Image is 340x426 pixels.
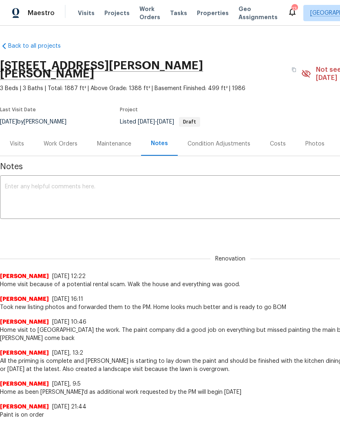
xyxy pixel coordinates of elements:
div: Maintenance [97,140,131,148]
span: [DATE] 21:44 [52,404,86,410]
span: [DATE] 10:46 [52,319,86,325]
span: Visits [78,9,95,17]
div: 13 [291,5,297,13]
span: Properties [197,9,229,17]
span: [DATE] 12:22 [52,274,86,279]
div: Visits [10,140,24,148]
div: Notes [151,139,168,148]
span: [DATE] [157,119,174,125]
span: Maestro [28,9,55,17]
span: - [138,119,174,125]
span: Work Orders [139,5,160,21]
span: Project [120,107,138,112]
div: Condition Adjustments [188,140,250,148]
span: Renovation [210,255,250,263]
span: Geo Assignments [238,5,278,21]
span: [DATE], 13:2 [52,350,83,356]
span: [DATE] 16:11 [52,296,83,302]
span: [DATE], 9:5 [52,381,81,387]
div: Costs [270,140,286,148]
div: Photos [305,140,325,148]
span: Listed [120,119,200,125]
div: Work Orders [44,140,77,148]
span: Projects [104,9,130,17]
span: Draft [180,119,199,124]
button: Copy Address [287,62,301,77]
span: Tasks [170,10,187,16]
span: [DATE] [138,119,155,125]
